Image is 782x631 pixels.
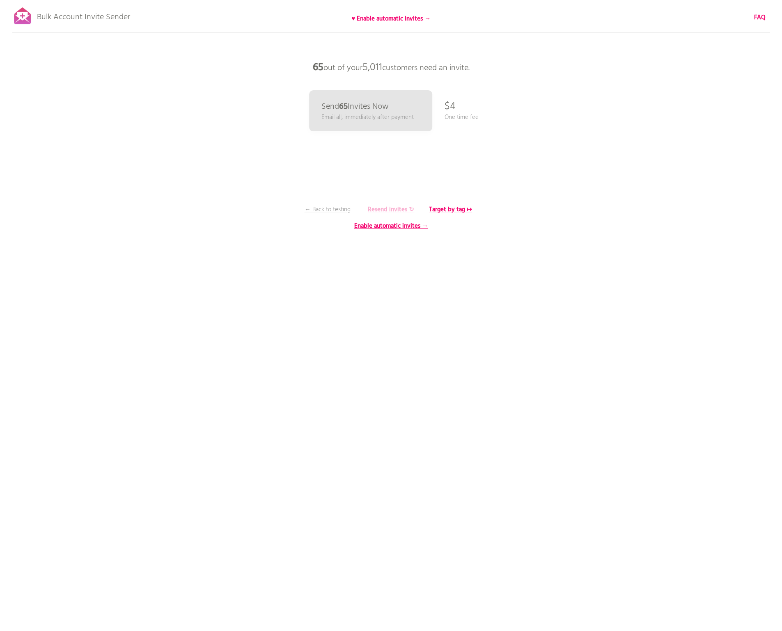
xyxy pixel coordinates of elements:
b: FAQ [754,13,766,23]
a: FAQ [754,13,766,22]
b: 65 [339,100,348,113]
b: ♥ Enable automatic invites → [351,14,431,24]
p: Email all, immediately after payment [321,113,414,122]
p: One time fee [445,113,479,122]
b: Resend invites ↻ [368,205,414,215]
p: Bulk Account Invite Sender [37,5,130,25]
b: 65 [313,59,323,76]
p: $4 [445,94,455,119]
a: Send65Invites Now Email all, immediately after payment [309,90,432,131]
b: Enable automatic invites → [354,221,428,231]
p: out of your customers need an invite. [268,55,514,80]
p: Send Invites Now [321,103,389,111]
b: Target by tag ↦ [429,205,472,215]
span: 5,011 [362,59,382,76]
p: ← Back to testing [297,205,358,214]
